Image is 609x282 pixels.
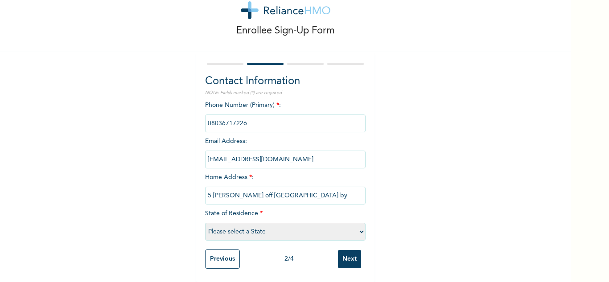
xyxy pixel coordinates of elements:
img: logo [241,1,330,19]
p: Enrollee Sign-Up Form [236,24,335,38]
p: NOTE: Fields marked (*) are required [205,90,366,96]
span: Home Address : [205,174,366,199]
input: Enter email Address [205,151,366,168]
div: 2 / 4 [240,254,338,264]
span: State of Residence [205,210,366,235]
input: Enter Primary Phone Number [205,114,366,132]
h2: Contact Information [205,74,366,90]
input: Next [338,250,361,268]
input: Enter home address [205,187,366,204]
span: Email Address : [205,138,366,163]
span: Phone Number (Primary) : [205,102,366,127]
input: Previous [205,249,240,269]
